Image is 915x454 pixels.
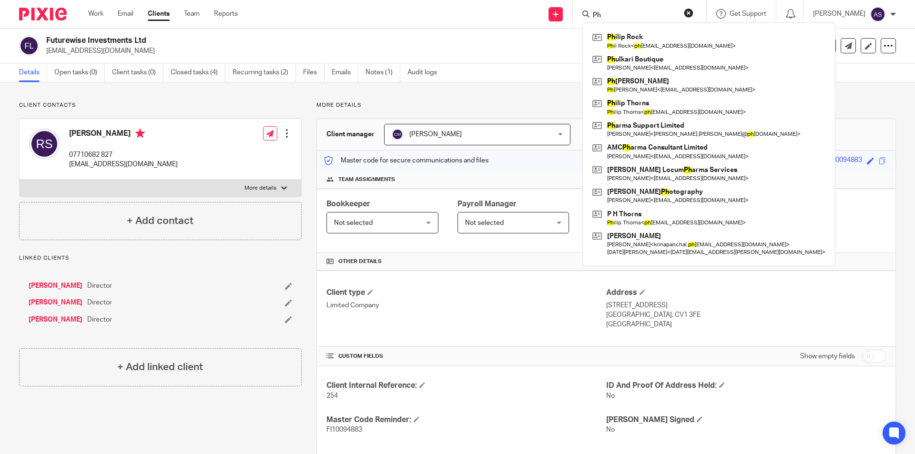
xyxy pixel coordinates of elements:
p: [EMAIL_ADDRESS][DOMAIN_NAME] [46,46,766,56]
a: [PERSON_NAME] [29,281,82,291]
h2: Futurewise Investments Ltd [46,36,622,46]
p: Limited Company [326,301,606,310]
h4: [PERSON_NAME] [69,129,178,141]
h4: Client Internal Reference: [326,381,606,391]
span: Director [87,281,112,291]
a: [PERSON_NAME] [29,315,82,324]
input: Search [592,11,678,20]
span: No [606,393,615,399]
h4: Address [606,288,886,298]
p: Linked clients [19,254,302,262]
img: svg%3E [392,129,403,140]
a: Emails [332,63,358,82]
a: Notes (1) [366,63,400,82]
p: Client contacts [19,101,302,109]
a: Files [303,63,325,82]
span: Team assignments [338,176,395,183]
a: Email [118,9,133,19]
p: [EMAIL_ADDRESS][DOMAIN_NAME] [69,160,178,169]
h4: ID And Proof Of Address Held: [606,381,886,391]
a: Audit logs [407,63,444,82]
span: [PERSON_NAME] [409,131,462,138]
h4: Master Code Reminder: [326,415,606,425]
p: [PERSON_NAME] [813,9,865,19]
h4: Client type [326,288,606,298]
span: Bookkeeper [326,200,370,208]
a: Clients [148,9,170,19]
img: svg%3E [19,36,39,56]
p: [STREET_ADDRESS] [606,301,886,310]
img: Pixie [19,8,67,20]
a: [PERSON_NAME] [29,298,82,307]
h4: CUSTOM FIELDS [326,353,606,360]
i: Primary [135,129,145,138]
h3: Client manager [326,130,375,139]
a: Open tasks (0) [54,63,105,82]
span: Get Support [730,10,766,17]
p: [GEOGRAPHIC_DATA] [606,320,886,329]
span: Not selected [465,220,504,226]
a: Work [88,9,103,19]
span: Director [87,315,112,324]
a: Team [184,9,200,19]
a: Closed tasks (4) [171,63,225,82]
img: svg%3E [870,7,885,22]
span: FI10094883 [326,426,362,433]
div: FI10094883 [826,155,862,166]
label: Show empty fields [800,352,855,361]
a: Recurring tasks (2) [233,63,296,82]
span: Director [87,298,112,307]
img: svg%3E [29,129,60,159]
h4: + Add linked client [117,360,203,374]
span: Payroll Manager [457,200,517,208]
p: Master code for secure communications and files [324,156,488,165]
p: 07710682 827 [69,150,178,160]
span: 254 [326,393,338,399]
h4: + Add contact [127,213,193,228]
p: More details [316,101,896,109]
a: Details [19,63,47,82]
p: More details [244,184,276,192]
span: Other details [338,258,382,265]
a: Client tasks (0) [112,63,163,82]
button: Clear [684,8,693,18]
a: Reports [214,9,238,19]
h4: [PERSON_NAME] Signed [606,415,886,425]
p: [GEOGRAPHIC_DATA], CV1 3FE [606,310,886,320]
span: No [606,426,615,433]
span: Not selected [334,220,373,226]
